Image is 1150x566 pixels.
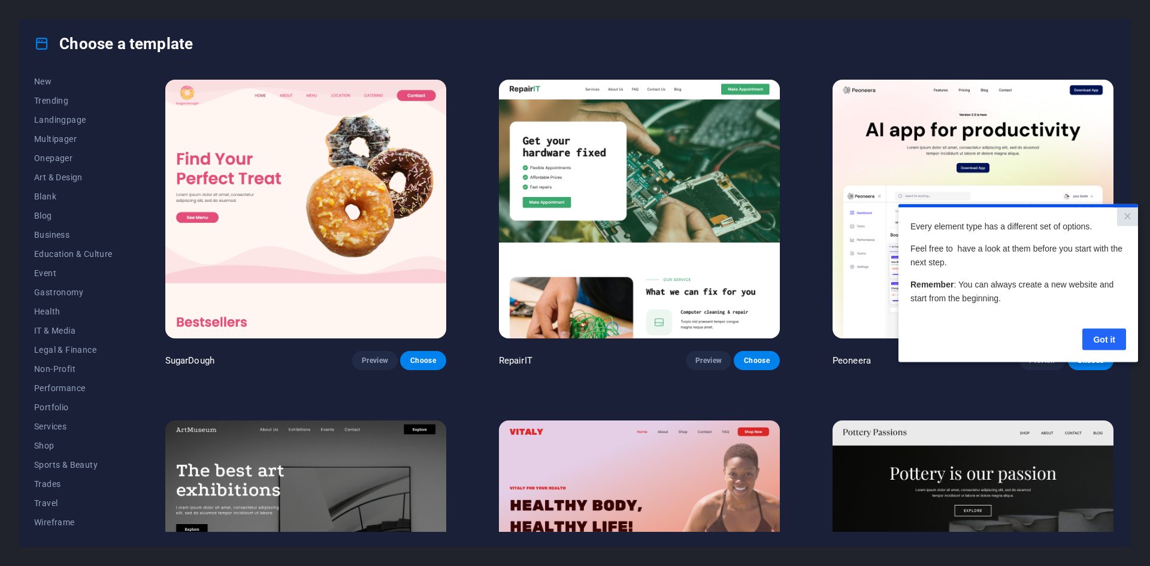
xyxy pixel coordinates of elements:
button: Gastronomy [34,283,113,302]
button: Business [34,225,113,244]
button: Performance [34,379,113,398]
h4: Choose a template [34,34,193,53]
span: IT & Media [34,326,113,335]
button: Blog [34,206,113,225]
img: Peoneera [833,80,1113,338]
span: Wireframe [34,517,113,527]
span: Trending [34,96,113,105]
img: SugarDough [165,80,446,338]
p: RepairIT [499,355,532,367]
button: Education & Culture [34,244,113,264]
span: Choose [743,356,770,365]
button: Health [34,302,113,321]
span: Travel [34,498,113,508]
button: Event [34,264,113,283]
span: Multipager [34,134,113,144]
button: Services [34,417,113,436]
button: Landingpage [34,110,113,129]
a: Close modal [219,4,240,22]
button: Non-Profit [34,359,113,379]
span: : You can always create a new website and start from the beginning. [12,75,215,98]
span: Non-Profit [34,364,113,374]
button: Trending [34,91,113,110]
img: RepairIT [499,80,780,338]
button: New [34,72,113,91]
button: Choose [400,351,446,370]
span: Trades [34,479,113,489]
button: Multipager [34,129,113,149]
span: Onepager [34,153,113,163]
span: Every element type has a different set of options. [12,17,193,27]
p: Peoneera [833,355,871,367]
span: Portfolio [34,402,113,412]
span: Choose [410,356,436,365]
span: Blog [34,211,113,220]
span: Feel free to have a look at them before you start with the next step. [12,40,224,62]
button: Shop [34,436,113,455]
span: Services [34,422,113,431]
span: Gastronomy [34,287,113,297]
button: Wireframe [34,513,113,532]
span: Legal & Finance [34,345,113,355]
span: Shop [34,441,113,450]
span: Performance [34,383,113,393]
span: Remember [12,75,55,85]
span: Event [34,268,113,278]
button: Onepager [34,149,113,168]
span: Preview [695,356,722,365]
p: SugarDough [165,355,214,367]
span: Preview [362,356,388,365]
button: Sports & Beauty [34,455,113,474]
span: Business [34,230,113,240]
button: IT & Media [34,321,113,340]
button: Portfolio [34,398,113,417]
button: Trades [34,474,113,494]
span: Art & Design [34,172,113,182]
span: Blank [34,192,113,201]
span: Health [34,307,113,316]
span: New [34,77,113,86]
button: Blank [34,187,113,206]
button: Preview [352,351,398,370]
span: Landingpage [34,115,113,125]
button: Choose [734,351,779,370]
a: Got it [184,125,228,146]
span: Education & Culture [34,249,113,259]
span: Sports & Beauty [34,460,113,470]
button: Preview [686,351,731,370]
button: Art & Design [34,168,113,187]
button: Legal & Finance [34,340,113,359]
button: Travel [34,494,113,513]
